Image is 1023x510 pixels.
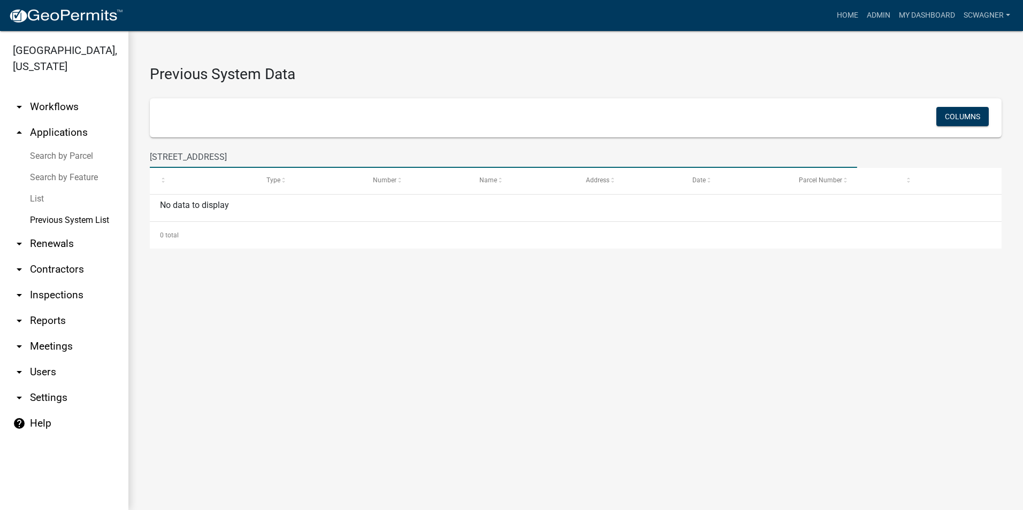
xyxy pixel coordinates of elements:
h3: Previous System Data [150,52,1002,86]
a: Home [833,5,862,26]
span: Address [586,176,609,184]
i: arrow_drop_down [13,314,26,327]
button: Columns [936,107,989,126]
i: arrow_drop_down [13,340,26,353]
a: Admin [862,5,895,26]
span: Parcel Number [799,176,842,184]
a: My Dashboard [895,5,959,26]
datatable-header-cell: Type [256,168,363,194]
i: arrow_drop_up [13,126,26,139]
i: arrow_drop_down [13,391,26,404]
a: scwagner [959,5,1014,26]
datatable-header-cell: Name [469,168,576,194]
div: No data to display [150,195,1002,221]
datatable-header-cell: Parcel Number [789,168,895,194]
span: Date [692,176,706,184]
span: Number [373,176,396,184]
span: Name [479,176,497,184]
i: help [13,417,26,430]
i: arrow_drop_down [13,289,26,302]
input: Search for permits [150,146,857,168]
i: arrow_drop_down [13,366,26,378]
datatable-header-cell: Number [363,168,469,194]
i: arrow_drop_down [13,101,26,113]
i: arrow_drop_down [13,263,26,276]
div: 0 total [150,222,1002,249]
i: arrow_drop_down [13,237,26,250]
datatable-header-cell: Address [576,168,682,194]
datatable-header-cell: Date [682,168,789,194]
span: Type [266,176,280,184]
